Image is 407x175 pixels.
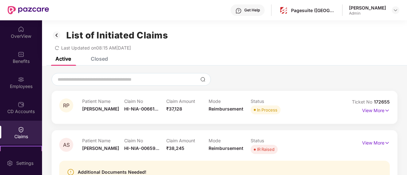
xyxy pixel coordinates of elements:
span: Ticket No [352,99,374,104]
img: New Pazcare Logo [8,6,49,14]
p: View More [362,138,390,146]
p: Claim Amount [166,138,208,143]
p: Status [251,138,293,143]
p: Patient Name [82,98,124,104]
p: Patient Name [82,138,124,143]
span: HI-NIA-00659... [124,145,159,151]
img: svg+xml;base64,PHN2ZyB4bWxucz0iaHR0cDovL3d3dy53My5vcmcvMjAwMC9zdmciIHdpZHRoPSIxNyIgaGVpZ2h0PSIxNy... [384,139,390,146]
span: ₹37,128 [166,106,182,111]
img: svg+xml;base64,PHN2ZyBpZD0iRW1wbG95ZWVzIiB4bWxucz0iaHR0cDovL3d3dy53My5vcmcvMjAwMC9zdmciIHdpZHRoPS... [18,76,24,83]
img: svg+xml;base64,PHN2ZyB3aWR0aD0iMzIiIGhlaWdodD0iMzIiIHZpZXdCb3g9IjAgMCAzMiAzMiIgZmlsbD0ibm9uZSIgeG... [52,30,62,41]
img: svg+xml;base64,PHN2ZyBpZD0iU2VhcmNoLTMyeDMyIiB4bWxucz0iaHR0cDovL3d3dy53My5vcmcvMjAwMC9zdmciIHdpZH... [200,77,205,82]
img: svg+xml;base64,PHN2ZyBpZD0iQmVuZWZpdHMiIHhtbG5zPSJodHRwOi8vd3d3LnczLm9yZy8yMDAwL3N2ZyIgd2lkdGg9Ij... [18,51,24,57]
p: Claim Amount [166,98,208,104]
span: AS [63,142,70,148]
span: HI-NIA-00661... [124,106,158,111]
span: [PERSON_NAME] [82,145,119,151]
h1: List of Initiated Claims [66,30,168,41]
p: Claim No [124,98,166,104]
div: Settings [14,160,35,166]
span: Reimbursement [209,106,243,111]
span: Reimbursement [209,145,243,151]
p: View More [362,105,390,114]
span: Last Updated on 08:15 AM[DATE] [61,45,131,50]
div: Active [55,56,71,62]
img: svg+xml;base64,PHN2ZyBpZD0iSGVscC0zMngzMiIgeG1sbnM9Imh0dHA6Ly93d3cudzMub3JnLzIwMDAvc3ZnIiB3aWR0aD... [235,8,242,14]
div: In Process [257,107,277,113]
img: svg+xml;base64,PHN2ZyBpZD0iRHJvcGRvd24tMzJ4MzIiIHhtbG5zPSJodHRwOi8vd3d3LnczLm9yZy8yMDAwL3N2ZyIgd2... [393,8,398,13]
span: ₹38,245 [166,145,184,151]
img: svg+xml;base64,PHN2ZyB4bWxucz0iaHR0cDovL3d3dy53My5vcmcvMjAwMC9zdmciIHdpZHRoPSIxNyIgaGVpZ2h0PSIxNy... [384,107,390,114]
div: IR Raised [257,146,275,152]
div: Get Help [244,8,260,13]
p: Claim No [124,138,166,143]
img: svg+xml;base64,PHN2ZyBpZD0iU2V0dGluZy0yMHgyMCIgeG1sbnM9Imh0dHA6Ly93d3cudzMub3JnLzIwMDAvc3ZnIiB3aW... [7,160,13,166]
div: Pagesuite ([GEOGRAPHIC_DATA]) Private Limited [291,7,336,13]
p: Mode [209,98,251,104]
span: [PERSON_NAME] [82,106,119,111]
img: svg+xml;base64,PHN2ZyBpZD0iSG9tZSIgeG1sbnM9Imh0dHA6Ly93d3cudzMub3JnLzIwMDAvc3ZnIiB3aWR0aD0iMjAiIG... [18,26,24,32]
p: Mode [209,138,251,143]
p: Status [251,98,293,104]
span: RP [63,103,69,108]
img: pagesuite-logo-center.png [279,6,288,15]
img: svg+xml;base64,PHN2ZyBpZD0iQ2xhaW0iIHhtbG5zPSJodHRwOi8vd3d3LnczLm9yZy8yMDAwL3N2ZyIgd2lkdGg9IjIwIi... [18,126,24,133]
span: 172655 [374,99,390,104]
div: Closed [91,56,108,62]
img: svg+xml;base64,PHN2ZyBpZD0iQ0RfQWNjb3VudHMiIGRhdGEtbmFtZT0iQ0QgQWNjb3VudHMiIHhtbG5zPSJodHRwOi8vd3... [18,101,24,108]
div: [PERSON_NAME] [349,5,386,11]
span: redo [55,45,59,50]
div: Admin [349,11,386,16]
